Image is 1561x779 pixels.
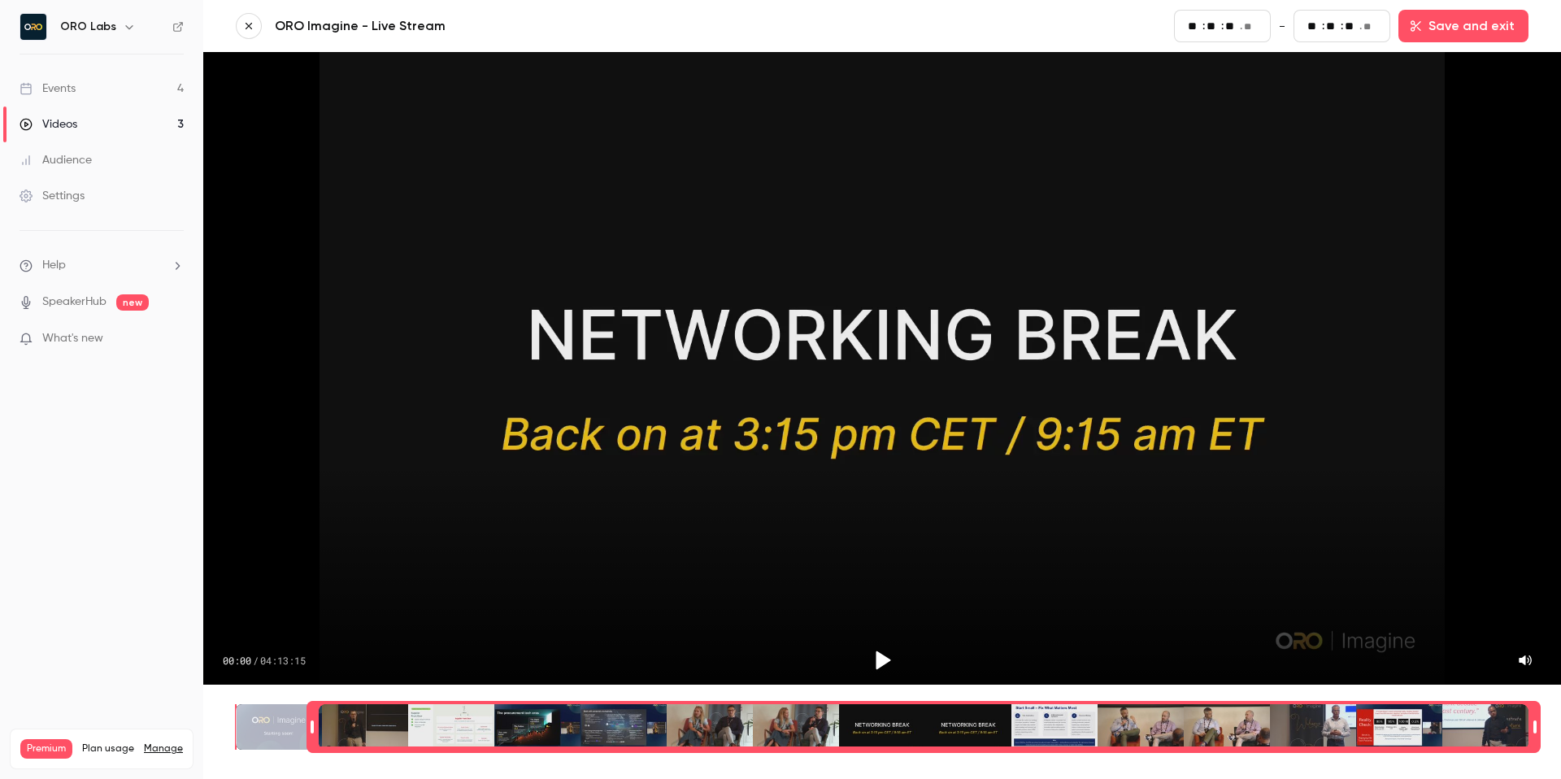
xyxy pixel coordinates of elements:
input: seconds [1345,17,1358,35]
span: . [1240,18,1242,35]
div: Audience [20,152,92,168]
input: seconds [1225,17,1238,35]
span: Help [42,257,66,274]
input: milliseconds [1244,18,1257,36]
li: help-dropdown-opener [20,257,184,274]
button: Play [863,641,902,680]
iframe: Noticeable Trigger [164,332,184,346]
span: : [1202,18,1205,35]
input: minutes [1207,17,1220,35]
div: Time range seconds end time [1529,703,1541,751]
span: What's new [42,330,103,347]
a: ORO Imagine - Live Stream [275,16,665,36]
input: hours [1307,17,1320,35]
button: Save and exit [1398,10,1528,42]
fieldset: 16:59.80 [1174,10,1271,42]
div: 00:00 [223,654,306,667]
a: SpeakerHub [42,294,107,311]
span: 04:13:15 [260,654,306,667]
span: 00:00 [223,654,251,667]
span: / [253,654,259,667]
input: minutes [1326,17,1339,35]
div: Settings [20,188,85,204]
span: : [1221,18,1224,35]
span: Plan usage [82,742,134,755]
span: - [1279,16,1285,36]
input: milliseconds [1363,18,1376,36]
span: : [1341,18,1343,35]
fieldset: 04:30:14.90 [1294,10,1390,42]
div: Time range selector [236,704,1528,750]
button: Mute [1509,644,1541,677]
input: hours [1188,17,1201,35]
div: Videos [20,116,77,133]
span: Premium [20,739,72,759]
div: Time range seconds start time [307,703,318,751]
span: : [1322,18,1324,35]
a: Manage [144,742,183,755]
div: Events [20,81,76,97]
h6: ORO Labs [60,19,116,35]
span: new [116,294,149,311]
section: Video player [203,52,1561,685]
span: . [1359,18,1362,35]
img: ORO Labs [20,14,46,40]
